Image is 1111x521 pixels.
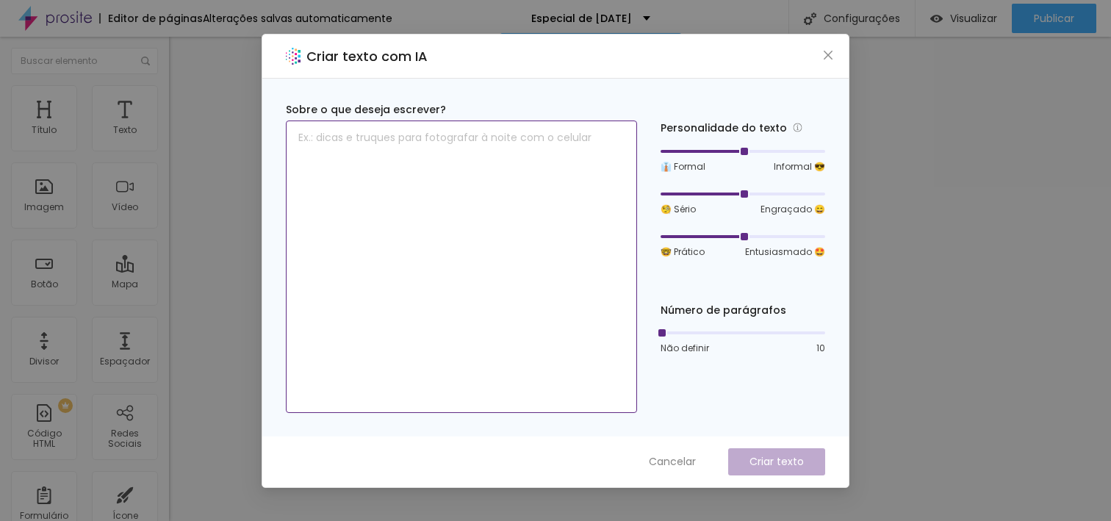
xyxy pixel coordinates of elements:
[649,454,696,470] span: Cancelar
[531,13,632,24] p: Especial de [DATE]
[761,203,825,216] span: Engraçado 😄
[20,511,68,521] div: Formulário
[661,303,825,318] div: Número de parágrafos
[24,202,64,212] div: Imagem
[11,48,158,74] input: Buscar elemento
[141,57,150,65] img: Icone
[634,448,711,475] button: Cancelar
[112,511,138,521] div: Ícone
[774,160,825,173] span: Informal 😎
[99,13,203,24] div: Editor de páginas
[15,428,73,450] div: Código HTML
[916,4,1012,33] button: Visualizar
[203,13,392,24] div: Alterações salvas automaticamente
[745,245,825,259] span: Entusiasmado 🤩
[950,12,997,24] span: Visualizar
[728,448,825,475] button: Criar texto
[1034,12,1074,24] span: Publicar
[96,428,154,450] div: Redes Sociais
[31,279,58,290] div: Botão
[661,342,709,355] span: Não definir
[804,12,816,25] img: Icone
[816,342,825,355] span: 10
[112,202,138,212] div: Vídeo
[100,356,150,367] div: Espaçador
[29,356,59,367] div: Divisor
[112,279,138,290] div: Mapa
[113,125,137,135] div: Texto
[661,203,696,216] span: 🧐 Sério
[821,47,836,62] button: Close
[930,12,943,25] img: view-1.svg
[32,125,57,135] div: Título
[306,46,428,66] h2: Criar texto com IA
[661,120,825,137] div: Personalidade do texto
[286,102,637,118] div: Sobre o que deseja escrever?
[1012,4,1096,33] button: Publicar
[661,245,705,259] span: 🤓 Prático
[661,160,705,173] span: 👔 Formal
[822,49,834,61] span: close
